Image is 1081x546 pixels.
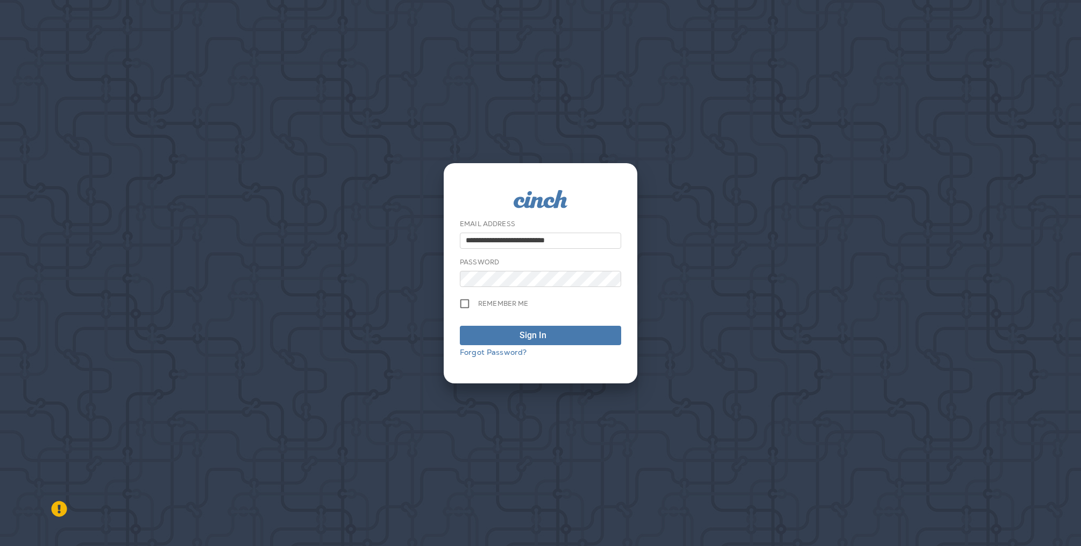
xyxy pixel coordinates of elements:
button: Sign In [460,326,621,345]
label: Password [460,258,499,267]
label: Email Address [460,220,515,228]
span: Remember me [478,299,529,308]
div: Sign In [520,329,546,342]
a: Forgot Password? [460,347,527,357]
